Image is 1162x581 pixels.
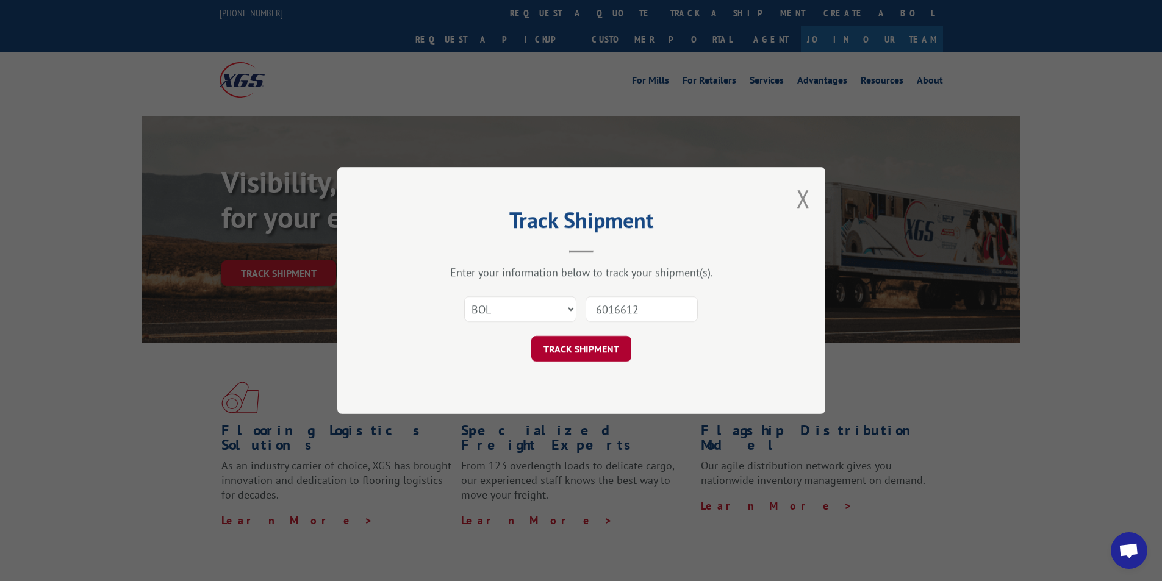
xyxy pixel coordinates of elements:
[398,265,764,279] div: Enter your information below to track your shipment(s).
[586,296,698,322] input: Number(s)
[1111,532,1147,569] div: Open chat
[797,182,810,215] button: Close modal
[531,336,631,362] button: TRACK SHIPMENT
[398,212,764,235] h2: Track Shipment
